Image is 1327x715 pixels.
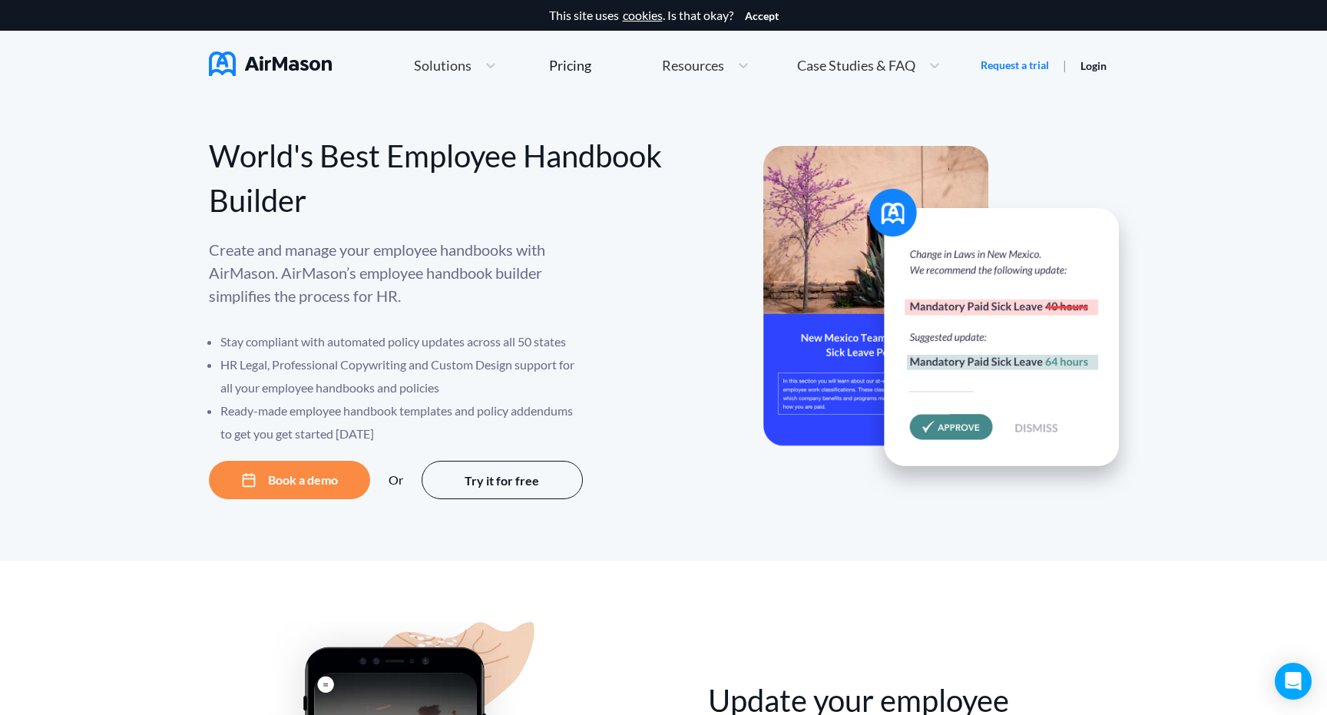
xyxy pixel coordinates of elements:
[220,330,585,353] li: Stay compliant with automated policy updates across all 50 states
[422,461,583,499] button: Try it for free
[981,58,1049,73] a: Request a trial
[549,51,591,79] a: Pricing
[209,461,370,499] button: Book a demo
[745,10,779,22] button: Accept cookies
[763,146,1140,498] img: hero-banner
[623,8,663,22] a: cookies
[549,58,591,72] div: Pricing
[1080,59,1107,72] a: Login
[389,473,403,487] div: Or
[662,58,724,72] span: Resources
[209,134,664,223] div: World's Best Employee Handbook Builder
[220,399,585,445] li: Ready-made employee handbook templates and policy addendums to get you get started [DATE]
[209,51,332,76] img: AirMason Logo
[209,238,585,307] p: Create and manage your employee handbooks with AirMason. AirMason’s employee handbook builder sim...
[220,353,585,399] li: HR Legal, Professional Copywriting and Custom Design support for all your employee handbooks and ...
[1275,663,1312,700] div: Open Intercom Messenger
[1063,58,1067,72] span: |
[797,58,915,72] span: Case Studies & FAQ
[414,58,472,72] span: Solutions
